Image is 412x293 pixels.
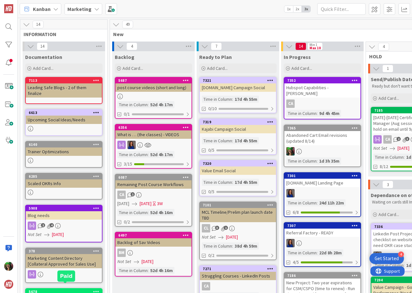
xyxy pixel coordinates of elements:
div: Trainer Optimizations [26,147,102,156]
div: 7307 [284,223,360,229]
div: 5908 [29,206,102,211]
div: Hubspot Capabilities - [PERSON_NAME] [284,83,360,98]
div: 7352 [284,78,360,83]
div: Value Email Social [200,166,276,175]
div: 6613 [29,110,102,115]
img: SL [286,239,295,247]
div: 6140 [26,142,102,147]
span: : [232,96,233,103]
div: Leading Safe Blogs - 2 of them finalize [26,83,102,98]
div: post course videos (short and long) [115,83,191,92]
div: 6140Trainer Optimizations [26,142,102,156]
div: 24d 11h 22m [318,199,346,206]
a: 6613Upcoming Social Ideas/Needs [25,109,103,136]
div: 6285 [26,174,102,179]
span: Add Card... [207,65,228,71]
img: SL [4,262,13,271]
div: SL [284,239,360,247]
div: Time in Column [286,157,317,165]
div: Time in Column [117,151,148,158]
div: 7113Leading Safe Blogs - 2 of them finalize [26,78,102,98]
span: Documentation [25,54,62,60]
span: 4 [126,43,137,50]
span: Support [14,1,29,9]
a: 5687post course videos (short and long)Time in Column:52d 4h 17m0/1 [115,77,192,119]
span: 4 [50,223,54,227]
img: avatar [4,280,13,289]
div: Upcoming Social Ideas/Needs [26,116,102,124]
div: Time in Column [117,101,148,108]
a: 7101MCL Timeline/Prelim plan launch date TBDCLNot Set[DATE]Time in Column:38d 4h 59m0/2 [199,202,277,260]
div: Time in Column [117,267,148,274]
div: 6613Upcoming Social Ideas/Needs [26,110,102,124]
span: [DATE] [142,258,153,265]
div: 7319 [200,119,276,125]
div: Referral Factory - READY [284,229,360,237]
span: 1x [284,6,293,12]
i: Not Set [373,145,387,151]
div: Backlog of Sav Videos [115,238,191,247]
div: Time in Column [286,110,317,117]
a: 6285Scaled OKRs Info [25,173,103,200]
div: 38d 4h 59m [233,242,259,250]
img: SL [286,189,295,197]
div: 7319 [203,120,276,124]
span: 2 [397,137,401,141]
div: 4 [398,251,404,257]
div: Remaining Post Course Workflows [115,180,191,189]
div: 6356 [118,125,191,130]
span: 3x [302,6,310,12]
div: CA [286,99,295,108]
span: : [317,157,318,165]
a: 7365Abandoned Cart Email revisions (updated 8/14)SLTime in Column:1d 3h 35m [284,125,361,167]
span: 0/1 [124,111,130,118]
div: Abandoned Cart Email revisions (updated 8/14) [284,131,360,145]
div: 5908Blog needs [26,205,102,220]
span: : [148,101,149,108]
div: 7365 [284,125,360,131]
div: 6087 [118,175,191,180]
span: [DATE] [117,200,129,207]
span: : [317,249,318,256]
div: 1d 3h 35m [318,157,341,165]
div: 6285Scaled OKRs Info [26,174,102,188]
div: 7186 [284,273,360,279]
div: 7101MCL Timeline/Prelim plan launch date TBD [200,202,276,222]
a: 7113Leading Safe Blogs - 2 of them finalize [25,77,103,104]
input: Quick Filter... [317,3,366,15]
div: 6356 [115,125,191,130]
span: 3 [215,226,219,230]
span: Kanban [33,5,51,13]
div: Time in Column [202,137,232,144]
span: Add Card... [123,65,143,71]
a: 378Marketing Content Directory [Collateral Approved for Sales Use] [25,248,103,283]
div: 17d 4h 55m [233,179,259,186]
div: 52d 4h 16m [149,209,174,216]
a: 7301[DOMAIN_NAME] Landing PageSLTime in Column:24d 11h 22m6/8 [284,172,361,217]
span: 6/8 [293,209,299,216]
div: Kajabi Campaign Social [200,125,276,133]
div: MCL Timeline/Prelim plan launch date TBD [200,208,276,222]
img: SL [373,251,382,260]
div: 7320Value Email Social [200,161,276,175]
div: SL [115,141,191,149]
div: [DOMAIN_NAME] Landing Page [284,179,360,187]
span: [DATE] [226,234,238,241]
div: Marketing Content Directory [Collateral Approved for Sales Use] [26,254,102,268]
div: 7321[DOMAIN_NAME] Campaign Social [200,78,276,92]
span: : [317,110,318,117]
div: 7301[DOMAIN_NAME] Landing Page [284,173,360,187]
span: : [232,137,233,144]
span: 7 [211,43,222,50]
span: Add Card... [33,65,54,71]
span: 0/10 [208,105,217,112]
h5: Paid [60,273,73,279]
span: : [317,199,318,206]
a: 7321[DOMAIN_NAME] Campaign SocialTime in Column:17d 4h 55m0/10 [199,77,277,113]
a: 6140Trainer Optimizations [25,141,103,168]
span: 0/5 [208,188,214,195]
span: 0/2 [208,252,214,259]
span: 14 [33,21,44,28]
span: 8/12 [380,163,388,170]
i: Not Set [202,234,216,240]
